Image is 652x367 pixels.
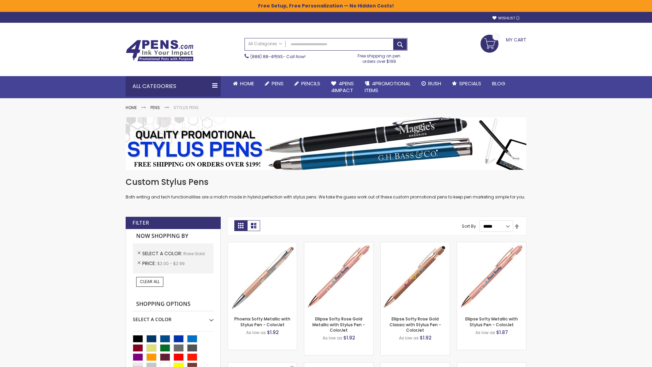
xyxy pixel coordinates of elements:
[331,80,354,94] span: 4Pens 4impact
[234,220,247,231] strong: Grid
[126,177,526,200] div: Both writing and tech functionalities are a match made in hybrid perfection with stylus pens. We ...
[132,219,149,227] strong: Filter
[475,330,495,335] span: As low as
[381,242,450,248] a: Ellipse Softy Rose Gold Classic with Stylus Pen - ColorJet-Rose Gold
[399,335,419,341] span: As low as
[272,80,284,87] span: Pens
[267,329,279,336] span: $1.92
[326,76,359,98] a: 4Pens4impact
[259,76,289,91] a: Pens
[312,316,365,333] a: Ellipse Softy Rose Gold Metallic with Stylus Pen - ColorJet
[183,251,205,257] span: Rose Gold
[301,80,320,87] span: Pencils
[343,334,355,341] span: $1.92
[365,80,411,94] span: 4PROMOTIONAL ITEMS
[304,242,373,311] img: Ellipse Softy Rose Gold Metallic with Stylus Pen - ColorJet-Rose Gold
[492,16,520,21] a: Wishlist
[457,242,526,311] img: Ellipse Softy Metallic with Stylus Pen - ColorJet-Rose Gold
[228,242,297,311] img: Phoenix Softy Metallic with Stylus Pen - ColorJet-Rose gold
[142,260,157,267] span: Price
[420,334,432,341] span: $1.92
[496,329,508,336] span: $1.87
[390,316,441,333] a: Ellipse Softy Rose Gold Classic with Stylus Pen - ColorJet
[133,229,214,243] strong: Now Shopping by
[133,311,214,323] div: Select A Color
[462,223,476,229] label: Sort By
[126,117,526,170] img: Stylus Pens
[289,76,326,91] a: Pencils
[250,54,306,59] span: - Call Now!
[416,76,447,91] a: Rush
[228,76,259,91] a: Home
[126,105,137,110] a: Home
[133,297,214,312] strong: Shopping Options
[250,54,283,59] a: (888) 88-4PENS
[126,177,526,188] h1: Custom Stylus Pens
[428,80,441,87] span: Rush
[246,330,266,335] span: As low as
[447,76,487,91] a: Specials
[492,80,505,87] span: Blog
[381,242,450,311] img: Ellipse Softy Rose Gold Classic with Stylus Pen - ColorJet-Rose Gold
[248,41,282,47] span: All Categories
[228,242,297,248] a: Phoenix Softy Metallic with Stylus Pen - ColorJet-Rose gold
[351,51,408,64] div: Free shipping on pen orders over $199
[459,80,481,87] span: Specials
[359,76,416,98] a: 4PROMOTIONALITEMS
[240,80,254,87] span: Home
[142,250,183,257] span: Select A Color
[150,105,160,110] a: Pens
[487,76,511,91] a: Blog
[174,105,199,110] strong: Stylus Pens
[136,277,163,286] a: Clear All
[457,242,526,248] a: Ellipse Softy Metallic with Stylus Pen - ColorJet-Rose Gold
[304,242,373,248] a: Ellipse Softy Rose Gold Metallic with Stylus Pen - ColorJet-Rose Gold
[323,335,342,341] span: As low as
[234,316,290,327] a: Phoenix Softy Metallic with Stylus Pen - ColorJet
[126,40,194,62] img: 4Pens Custom Pens and Promotional Products
[126,76,221,97] div: All Categories
[465,316,518,327] a: Ellipse Softy Metallic with Stylus Pen - ColorJet
[140,279,160,284] span: Clear All
[245,38,286,50] a: All Categories
[157,261,185,266] span: $2.00 - $2.99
